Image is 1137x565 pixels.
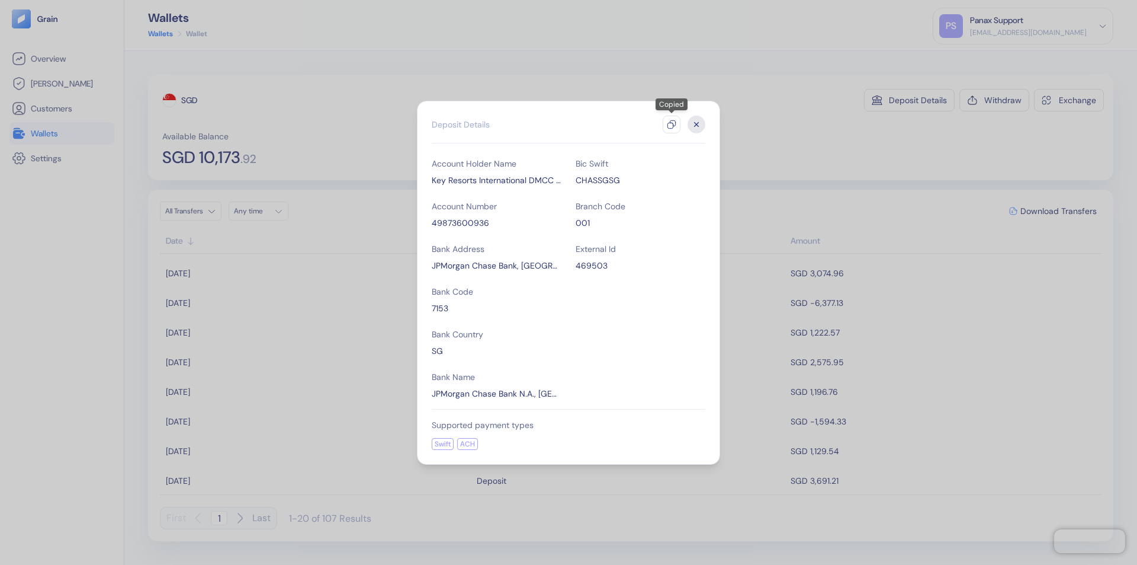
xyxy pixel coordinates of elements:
div: Branch Code [576,200,705,212]
div: Account Holder Name [432,158,561,170]
div: ACH [457,438,478,450]
div: 469503 [576,260,705,272]
div: Account Number [432,200,561,212]
div: External Id [576,243,705,255]
div: Bank Name [432,371,561,383]
div: 001 [576,217,705,229]
div: Copied [656,98,688,110]
div: JPMorgan Chase Bank, N.A., Singapore Branch 168 Robinson Road, Capital Tower Singapore 068912 [432,260,561,272]
div: Supported payment types [432,419,705,431]
div: Key Resorts International DMCC TransferMate [432,174,561,186]
div: Bank Country [432,328,561,340]
div: Swift [432,438,454,450]
div: CHASSGSG [576,174,705,186]
div: 49873600936 [432,217,561,229]
div: 7153 [432,302,561,314]
div: Deposit Details [432,119,490,130]
div: Bank Code [432,286,561,298]
div: Bic Swift [576,158,705,170]
div: SG [432,345,561,357]
div: JPMorgan Chase Bank N.A., Singapore Branch [432,388,561,400]
div: Bank Address [432,243,561,255]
